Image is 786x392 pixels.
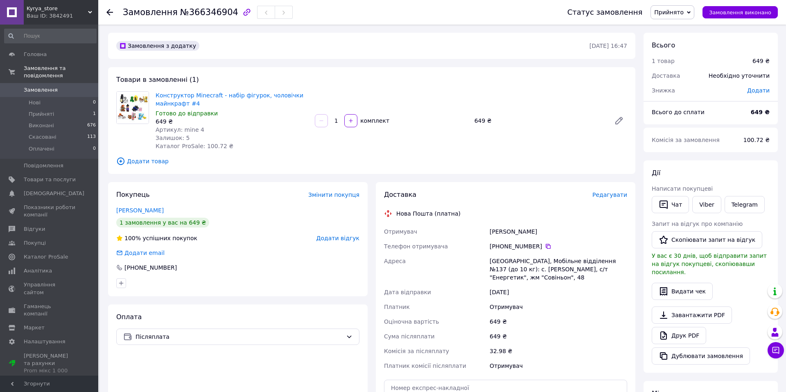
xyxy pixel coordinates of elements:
[652,58,675,64] span: 1 товар
[692,196,721,213] a: Viber
[116,218,209,228] div: 1 замовлення у вас на 649 ₴
[488,344,629,358] div: 32.98 ₴
[709,9,771,16] span: Замовлення виконано
[106,8,113,16] div: Повернутися назад
[652,347,750,365] button: Дублювати замовлення
[29,145,54,153] span: Оплачені
[488,314,629,329] div: 649 ₴
[384,243,448,250] span: Телефон отримувача
[24,239,46,247] span: Покупці
[704,67,775,85] div: Необхідно уточнити
[93,99,96,106] span: 0
[116,234,197,242] div: успішних покупок
[27,5,88,12] span: Kyrya_store
[747,87,770,94] span: Додати
[116,157,627,166] span: Додати товар
[316,235,359,241] span: Додати відгук
[156,143,233,149] span: Каталог ProSale: 100.72 ₴
[24,225,45,233] span: Відгуки
[611,113,627,129] a: Редагувати
[27,12,98,20] div: Ваш ID: 3842491
[29,99,41,106] span: Нові
[384,191,416,198] span: Доставка
[384,304,410,310] span: Платник
[652,169,660,177] span: Дії
[116,191,150,198] span: Покупець
[702,6,778,18] button: Замовлення виконано
[652,283,713,300] button: Видати чек
[24,324,45,331] span: Маркет
[384,258,406,264] span: Адреса
[488,300,629,314] div: Отримувач
[116,207,164,214] a: [PERSON_NAME]
[24,190,84,197] span: [DEMOGRAPHIC_DATA]
[384,289,431,295] span: Дата відправки
[117,92,149,124] img: Конструктор Minecraft - набір фігурок, чоловічки майнкрафт #4
[24,204,76,219] span: Показники роботи компанії
[24,352,76,375] span: [PERSON_NAME] та рахунки
[652,72,680,79] span: Доставка
[123,7,178,17] span: Замовлення
[652,306,732,324] a: Завантажити PDF
[652,196,689,213] button: Чат
[116,76,199,83] span: Товари в замовленні (1)
[652,185,713,192] span: Написати покупцеві
[29,122,54,129] span: Виконані
[156,117,308,126] div: 649 ₴
[24,65,98,79] span: Замовлення та повідомлення
[652,231,762,248] button: Скопіювати запит на відгук
[652,109,705,115] span: Всього до сплати
[488,358,629,373] div: Отримувач
[589,43,627,49] time: [DATE] 16:47
[116,313,142,321] span: Оплата
[652,327,706,344] a: Друк PDF
[471,115,608,126] div: 649 ₴
[384,348,449,354] span: Комісія за післяплату
[115,249,165,257] div: Додати email
[24,176,76,183] span: Товари та послуги
[24,367,76,374] div: Prom мікс 1 000
[652,137,720,143] span: Комісія за замовлення
[180,7,238,17] span: №366346904
[308,191,359,198] span: Змінити покупця
[24,338,65,345] span: Налаштування
[124,235,141,241] span: 100%
[24,253,68,261] span: Каталог ProSale
[654,9,684,16] span: Прийнято
[4,29,97,43] input: Пошук
[488,285,629,300] div: [DATE]
[29,110,54,118] span: Прийняті
[394,210,463,218] div: Нова Пошта (платна)
[156,110,218,117] span: Готово до відправки
[93,110,96,118] span: 1
[124,249,165,257] div: Додати email
[725,196,765,213] a: Telegram
[488,254,629,285] div: [GEOGRAPHIC_DATA], Мобільне відділення №137 (до 10 кг): с. [PERSON_NAME], с/т "Енергетик", жм "Со...
[156,135,190,141] span: Залишок: 5
[592,191,627,198] span: Редагувати
[384,333,435,340] span: Сума післяплати
[24,51,47,58] span: Головна
[384,318,439,325] span: Оціночна вартість
[24,281,76,296] span: Управління сайтом
[384,228,417,235] span: Отримувач
[652,87,675,94] span: Знижка
[136,332,343,341] span: Післяплата
[751,109,770,115] b: 649 ₴
[24,86,58,94] span: Замовлення
[87,133,96,141] span: 113
[488,329,629,344] div: 649 ₴
[490,242,627,250] div: [PHONE_NUMBER]
[24,303,76,318] span: Гаманець компанії
[384,363,466,369] span: Платник комісії післяплати
[652,41,675,49] span: Всього
[24,162,63,169] span: Повідомлення
[87,122,96,129] span: 676
[743,137,770,143] span: 100.72 ₴
[652,221,743,227] span: Запит на відгук про компанію
[116,41,199,51] div: Замовлення з додатку
[29,133,56,141] span: Скасовані
[488,224,629,239] div: [PERSON_NAME]
[768,342,784,358] button: Чат з покупцем
[652,252,767,275] span: У вас є 30 днів, щоб відправити запит на відгук покупцеві, скопіювавши посилання.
